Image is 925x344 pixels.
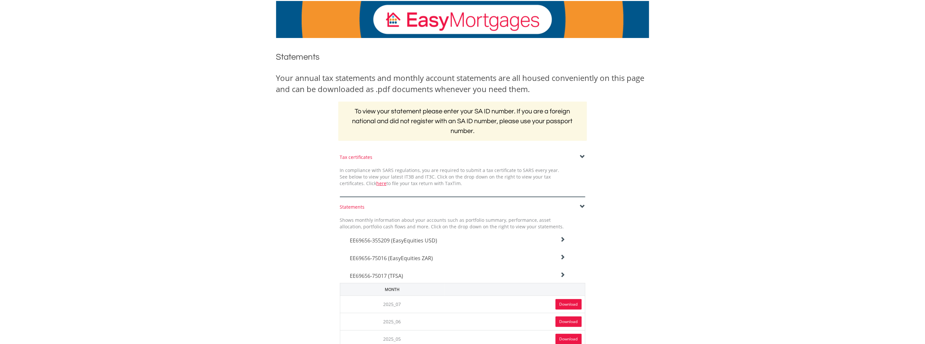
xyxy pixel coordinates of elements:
[350,237,437,244] span: EE69656-355209 (EasyEquities USD)
[340,154,585,161] div: Tax certificates
[377,180,387,186] a: here
[335,217,569,230] div: Shows monthly information about your accounts such as portfolio summary, performance, asset alloc...
[556,299,582,310] a: Download
[340,204,585,210] div: Statements
[276,1,649,38] img: EasyMortage Promotion Banner
[340,296,444,313] td: 2025_07
[338,102,587,141] h2: To view your statement please enter your SA ID number. If you are a foreign national and did not ...
[340,167,560,186] span: In compliance with SARS regulations, you are required to submit a tax certificate to SARS every y...
[340,313,444,330] td: 2025_06
[366,180,462,186] span: Click to file your tax return with TaxTim.
[276,53,320,61] span: Statements
[556,316,582,327] a: Download
[340,283,444,296] th: Month
[350,272,403,279] span: EE69656-75017 (TFSA)
[350,255,433,262] span: EE69656-75016 (EasyEquities ZAR)
[276,72,649,95] div: Your annual tax statements and monthly account statements are all housed conveniently on this pag...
